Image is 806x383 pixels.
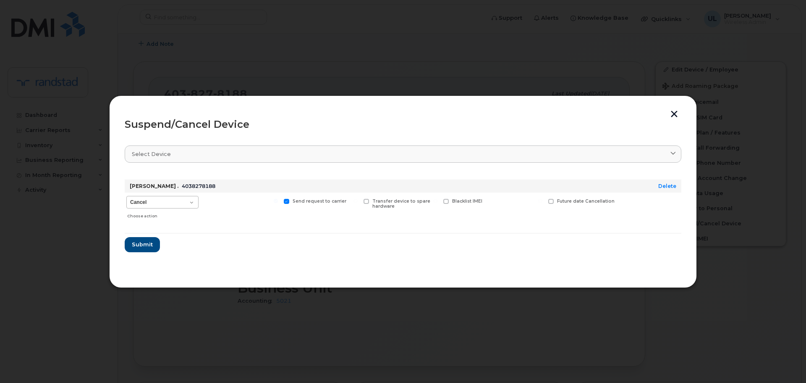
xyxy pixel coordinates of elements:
input: Blacklist IMEI [433,199,437,203]
span: Send request to carrier [293,198,346,204]
button: Submit [125,237,160,252]
strong: [PERSON_NAME] . [130,183,178,189]
span: 4038278188 [182,183,215,189]
input: Future date Cancellation [538,199,542,203]
input: Transfer device to spare hardware [353,199,358,203]
input: Send request to carrier [274,199,278,203]
span: Select device [132,150,171,158]
span: Future date Cancellation [557,198,615,204]
div: Choose action [127,209,199,219]
div: Suspend/Cancel Device [125,119,681,129]
span: Blacklist IMEI [452,198,482,204]
span: Transfer device to spare hardware [372,198,430,209]
a: Select device [125,145,681,163]
span: Submit [132,240,153,248]
a: Delete [658,183,676,189]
